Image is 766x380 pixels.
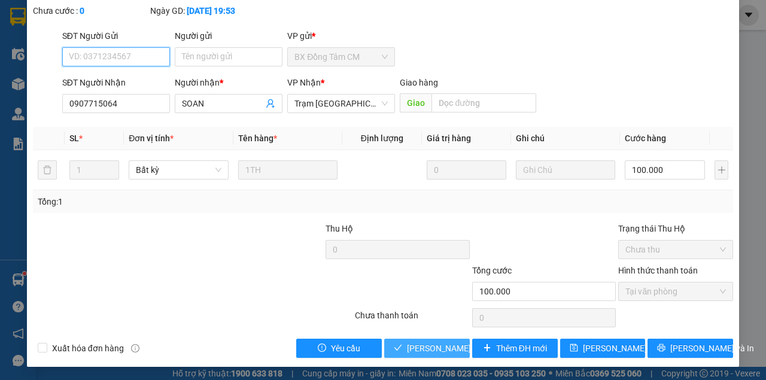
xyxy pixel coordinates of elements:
[715,160,728,180] button: plus
[175,29,282,42] div: Người gửi
[657,343,665,353] span: printer
[618,266,698,275] label: Hình thức thanh toán
[287,29,395,42] div: VP gửi
[618,222,733,235] div: Trạng thái Thu Hộ
[354,309,471,330] div: Chưa thanh toán
[583,342,679,355] span: [PERSON_NAME] thay đổi
[175,76,282,89] div: Người nhận
[140,11,169,24] span: Nhận:
[136,161,221,179] span: Bất kỳ
[10,11,29,24] span: Gửi:
[625,282,726,300] span: Tại văn phòng
[62,76,170,89] div: SĐT Người Nhận
[361,133,403,143] span: Định lượng
[570,343,578,353] span: save
[238,160,338,180] input: VD: Bàn, Ghế
[140,39,236,53] div: CAN..VỒ DƠI
[483,343,491,353] span: plus
[400,93,431,113] span: Giao
[511,127,620,150] th: Ghi chú
[238,133,277,143] span: Tên hàng
[294,95,388,113] span: Trạm Sài Gòn
[62,29,170,42] div: SĐT Người Gửi
[472,266,512,275] span: Tổng cước
[516,160,615,180] input: Ghi Chú
[38,195,297,208] div: Tổng: 1
[394,343,402,353] span: check
[10,10,132,39] div: Trạm [GEOGRAPHIC_DATA]
[9,78,28,91] span: CR :
[384,339,470,358] button: check[PERSON_NAME] và Giao hàng
[625,133,666,143] span: Cước hàng
[670,342,754,355] span: [PERSON_NAME] và In
[400,78,438,87] span: Giao hàng
[47,342,129,355] span: Xuất hóa đơn hàng
[318,343,326,353] span: exclamation-circle
[38,160,57,180] button: delete
[266,99,275,108] span: user-add
[33,4,148,17] div: Chưa cước :
[294,48,388,66] span: BX Đồng Tâm CM
[287,78,321,87] span: VP Nhận
[296,339,382,358] button: exclamation-circleYêu cầu
[131,344,139,352] span: info-circle
[427,160,506,180] input: 0
[427,133,471,143] span: Giá trị hàng
[496,342,547,355] span: Thêm ĐH mới
[331,342,360,355] span: Yêu cầu
[150,4,265,17] div: Ngày GD:
[648,339,733,358] button: printer[PERSON_NAME] và In
[187,6,235,16] b: [DATE] 19:53
[129,133,174,143] span: Đơn vị tính
[9,77,133,92] div: 40.000
[431,93,536,113] input: Dọc đường
[407,342,522,355] span: [PERSON_NAME] và Giao hàng
[625,241,726,259] span: Chưa thu
[140,10,236,39] div: Trạm Đá Bạc
[140,53,236,70] div: 0832272488
[326,224,353,233] span: Thu Hộ
[80,6,84,16] b: 0
[69,133,79,143] span: SL
[560,339,646,358] button: save[PERSON_NAME] thay đổi
[472,339,558,358] button: plusThêm ĐH mới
